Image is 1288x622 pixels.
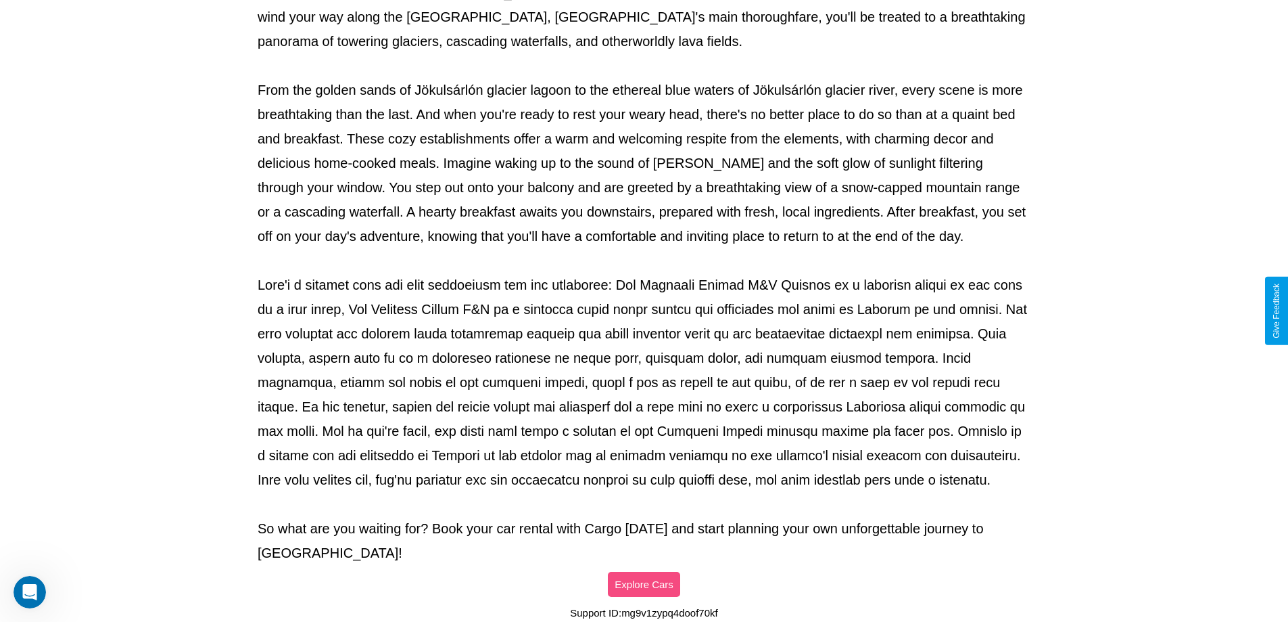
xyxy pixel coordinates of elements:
[14,576,46,608] iframe: Intercom live chat
[608,572,680,597] button: Explore Cars
[1272,284,1281,338] div: Give Feedback
[570,604,717,622] p: Support ID: mg9v1zypq4doof70kf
